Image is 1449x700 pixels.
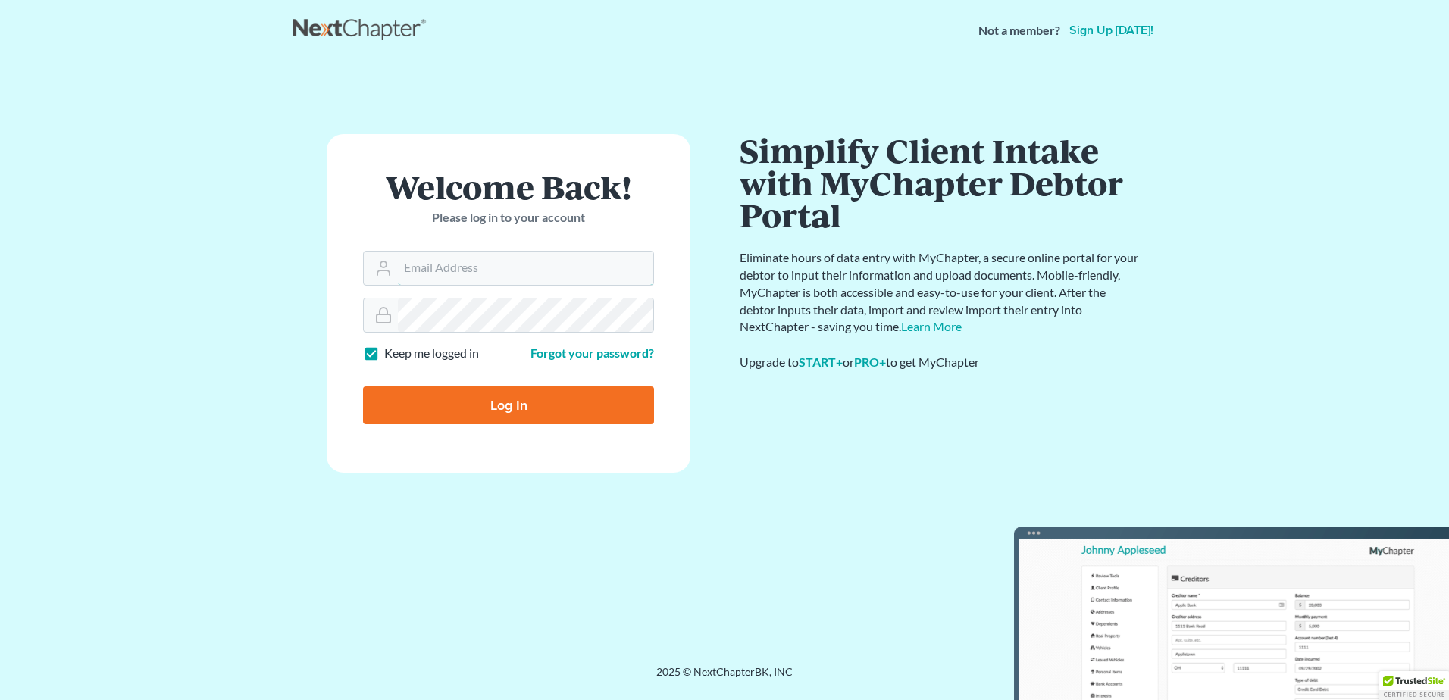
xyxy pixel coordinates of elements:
input: Email Address [398,252,653,285]
a: Learn More [901,319,962,333]
a: Sign up [DATE]! [1066,24,1156,36]
p: Eliminate hours of data entry with MyChapter, a secure online portal for your debtor to input the... [740,249,1141,336]
h1: Simplify Client Intake with MyChapter Debtor Portal [740,134,1141,231]
div: 2025 © NextChapterBK, INC [293,664,1156,692]
label: Keep me logged in [384,345,479,362]
p: Please log in to your account [363,209,654,227]
div: Upgrade to or to get MyChapter [740,354,1141,371]
h1: Welcome Back! [363,170,654,203]
a: START+ [799,355,843,369]
a: PRO+ [854,355,886,369]
input: Log In [363,386,654,424]
a: Forgot your password? [530,345,654,360]
div: TrustedSite Certified [1379,671,1449,700]
strong: Not a member? [978,22,1060,39]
